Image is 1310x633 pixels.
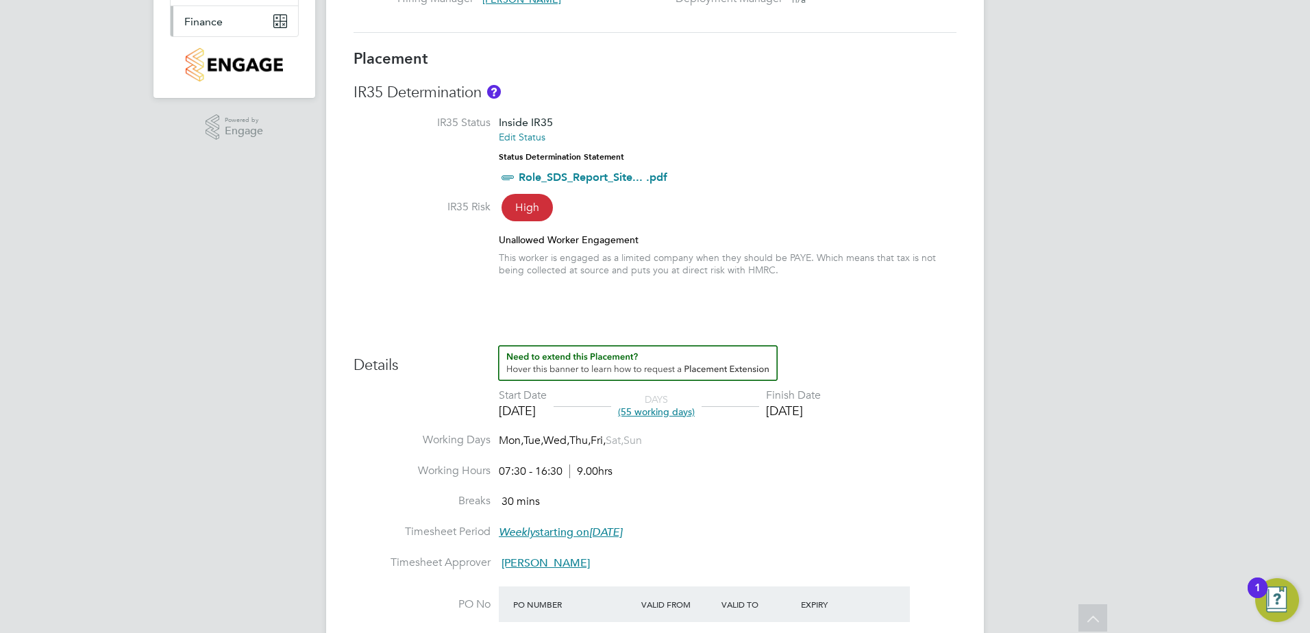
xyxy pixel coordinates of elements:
[569,464,613,478] span: 9.00hrs
[718,592,798,617] div: Valid To
[225,114,263,126] span: Powered by
[354,200,491,214] label: IR35 Risk
[354,116,491,130] label: IR35 Status
[225,125,263,137] span: Engage
[1255,578,1299,622] button: Open Resource Center, 1 new notification
[519,171,667,184] a: Role_SDS_Report_Site... .pdf
[170,48,299,82] a: Go to home page
[502,194,553,221] span: High
[499,116,553,129] span: Inside IR35
[354,556,491,570] label: Timesheet Approver
[618,406,695,418] span: (55 working days)
[499,403,547,419] div: [DATE]
[499,525,535,539] em: Weekly
[1255,588,1261,606] div: 1
[499,131,545,143] a: Edit Status
[766,388,821,403] div: Finish Date
[184,15,223,28] span: Finance
[589,525,622,539] em: [DATE]
[498,345,778,381] button: How to extend a Placement?
[502,495,540,509] span: 30 mins
[186,48,282,82] img: countryside-properties-logo-retina.png
[487,85,501,99] button: About IR35
[766,403,821,419] div: [DATE]
[499,234,956,246] div: Unallowed Worker Engagement
[354,49,428,68] b: Placement
[499,525,622,539] span: starting on
[611,393,702,418] div: DAYS
[499,251,956,276] div: This worker is engaged as a limited company when they should be PAYE. Which means that tax is not...
[606,434,623,447] span: Sat,
[510,592,638,617] div: PO Number
[499,434,523,447] span: Mon,
[354,433,491,447] label: Working Days
[354,83,956,103] h3: IR35 Determination
[499,464,613,479] div: 07:30 - 16:30
[638,592,718,617] div: Valid From
[798,592,878,617] div: Expiry
[502,556,590,570] span: [PERSON_NAME]
[499,388,547,403] div: Start Date
[171,6,298,36] button: Finance
[354,464,491,478] label: Working Hours
[623,434,642,447] span: Sun
[354,494,491,508] label: Breaks
[543,434,569,447] span: Wed,
[569,434,591,447] span: Thu,
[499,152,624,162] strong: Status Determination Statement
[591,434,606,447] span: Fri,
[354,345,956,375] h3: Details
[523,434,543,447] span: Tue,
[354,597,491,612] label: PO No
[354,525,491,539] label: Timesheet Period
[206,114,264,140] a: Powered byEngage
